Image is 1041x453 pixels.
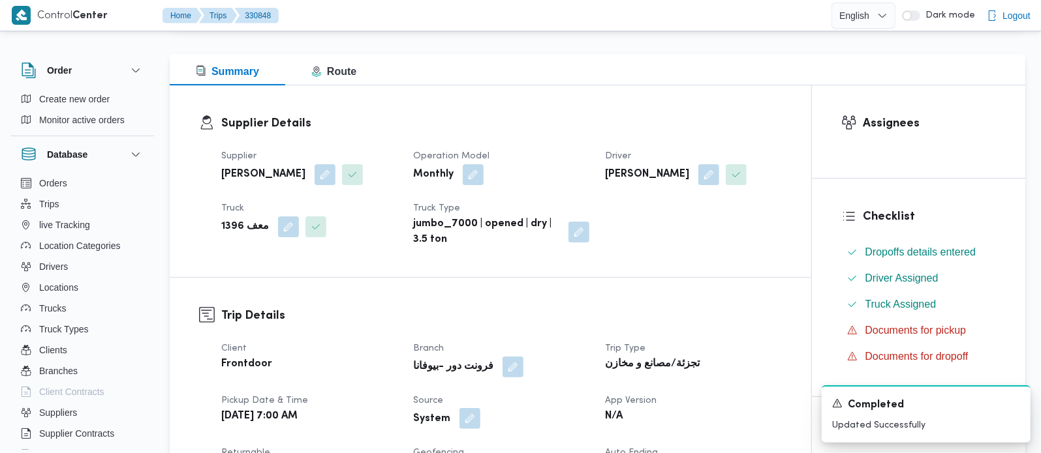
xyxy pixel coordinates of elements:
b: [PERSON_NAME] [605,167,689,183]
button: Monitor active orders [16,110,149,130]
b: Monthly [413,167,454,183]
h3: Order [47,63,72,78]
button: Truck Types [16,319,149,340]
span: Dropoffs details entered [865,244,976,260]
span: Truck Assigned [865,297,937,312]
button: Database [21,147,144,162]
span: Pickup date & time [221,396,308,405]
h3: Supplier Details [221,115,782,132]
button: 330848 [234,8,279,23]
button: Orders [16,173,149,194]
span: Documents for dropoff [865,349,969,364]
button: Order [21,63,144,78]
span: Route [311,66,356,77]
span: Orders [39,175,67,191]
span: Branches [39,363,78,379]
button: Drivers [16,256,149,277]
button: Suppliers [16,402,149,423]
span: Clients [39,342,67,358]
button: Branches [16,360,149,381]
button: Documents for dropoff [842,346,997,367]
span: Truck Assigned [865,299,937,310]
span: Branch [413,344,444,353]
span: Dark mode [920,10,975,21]
span: Logout [1002,8,1031,23]
b: Center [72,11,108,21]
button: Clients [16,340,149,360]
button: Trucks [16,298,149,319]
span: Supplier [221,152,256,160]
button: Documents for pickup [842,320,997,341]
b: [PERSON_NAME] [221,167,305,183]
img: X8yXhbKr1z7QwAAAABJRU5ErkJggg== [12,6,31,25]
button: Location Categories [16,235,149,256]
button: Driver Assigned [842,268,997,289]
b: N/A [605,409,623,424]
button: Supplier Contracts [16,423,149,444]
span: Trip Type [605,344,645,353]
h3: Assignees [863,115,997,132]
span: Supplier Contracts [39,426,114,441]
button: Home [163,8,202,23]
h3: Checklist [863,208,997,226]
span: Operation Model [413,152,489,160]
span: Documents for pickup [865,323,967,338]
div: Notification [832,397,1020,413]
button: Truck Assigned [842,294,997,315]
div: Order [10,89,154,136]
span: Monitor active orders [39,112,125,128]
span: Truck Types [39,321,88,337]
span: Create new order [39,91,110,107]
button: Locations [16,277,149,298]
span: Driver Assigned [865,270,939,286]
span: Source [413,396,443,405]
button: Logout [982,3,1036,29]
b: jumbo_7000 | opened | dry | 3.5 ton [413,216,559,248]
span: Client Contracts [39,384,104,400]
span: Truck Type [413,204,460,212]
span: Trips [39,196,59,212]
span: Drivers [39,259,68,274]
span: Documents for dropoff [865,351,969,362]
span: Suppliers [39,405,77,420]
span: Location Categories [39,238,121,254]
span: Driver [605,152,631,160]
span: App Version [605,396,657,405]
b: معف 1396 [221,219,269,235]
h3: Database [47,147,87,162]
p: Updated Successfully [832,418,1020,432]
span: Locations [39,280,78,295]
b: فرونت دور -بيوفانا [413,359,493,375]
button: Create new order [16,89,149,110]
span: Dropoffs details entered [865,246,976,257]
span: Summary [196,66,259,77]
span: Client [221,344,247,353]
span: Trucks [39,300,66,316]
b: Frontdoor [221,357,272,372]
b: [DATE] 7:00 AM [221,409,298,424]
b: System [413,411,450,427]
button: Dropoffs details entered [842,242,997,263]
span: Driver Assigned [865,272,939,284]
b: تجزئة/مصانع و مخازن [605,357,700,372]
h3: Trip Details [221,307,782,325]
span: live Tracking [39,217,90,233]
button: live Tracking [16,214,149,235]
span: Completed [848,398,904,413]
span: Documents for pickup [865,325,967,336]
span: Truck [221,204,244,212]
button: Trips [199,8,237,23]
button: Client Contracts [16,381,149,402]
button: Trips [16,194,149,214]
